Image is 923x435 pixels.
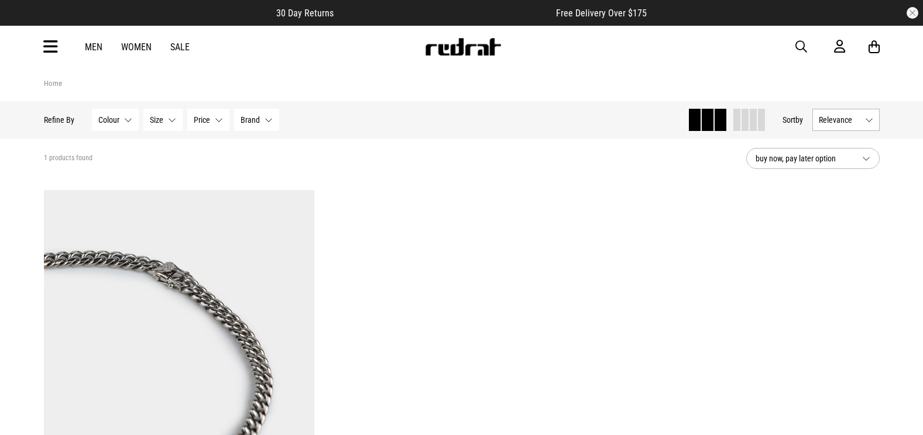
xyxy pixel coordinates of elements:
button: Relevance [812,109,880,131]
a: Men [85,42,102,53]
a: Sale [170,42,190,53]
span: Size [150,115,163,125]
iframe: Customer reviews powered by Trustpilot [357,7,533,19]
button: Colour [92,109,139,131]
span: Price [194,115,210,125]
span: Free Delivery Over $175 [556,8,647,19]
button: Size [143,109,183,131]
span: by [795,115,803,125]
span: Colour [98,115,119,125]
a: Home [44,79,62,88]
span: Brand [241,115,260,125]
button: Sortby [783,113,803,127]
span: buy now, pay later option [756,151,853,165]
span: 30 Day Returns [276,8,334,19]
a: Women [121,42,152,53]
p: Refine By [44,115,74,125]
span: 1 products found [44,154,92,163]
img: Redrat logo [424,38,502,56]
button: Price [187,109,229,131]
span: Relevance [819,115,860,125]
button: buy now, pay later option [746,148,880,169]
button: Brand [234,109,279,131]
